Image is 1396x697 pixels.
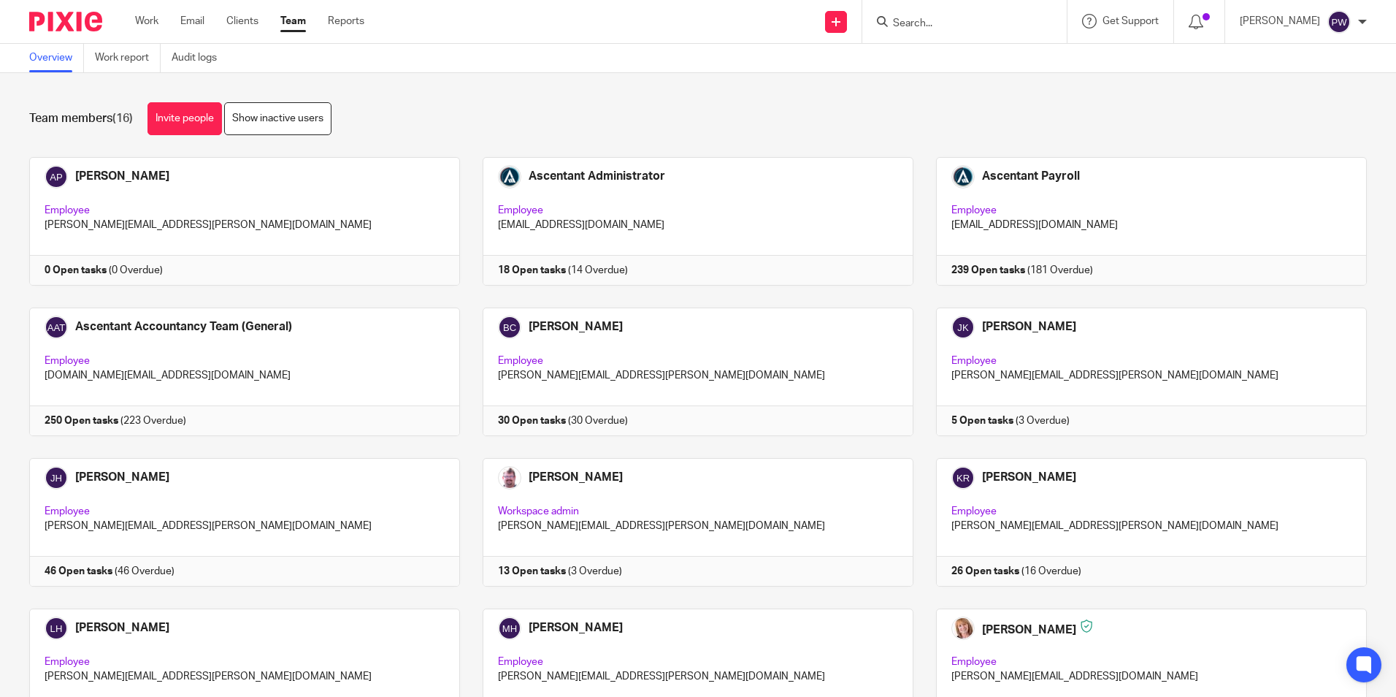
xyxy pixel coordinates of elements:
a: Email [180,14,204,28]
a: Audit logs [172,44,228,72]
a: Work report [95,44,161,72]
a: Reports [328,14,364,28]
span: Get Support [1102,16,1159,26]
h1: Team members [29,111,133,126]
input: Search [891,18,1023,31]
a: Work [135,14,158,28]
a: Overview [29,44,84,72]
span: (16) [112,113,133,124]
a: Clients [226,14,258,28]
a: Invite people [147,102,222,135]
p: [PERSON_NAME] [1240,14,1320,28]
img: Pixie [29,12,102,31]
a: Team [280,14,306,28]
a: Show inactive users [224,102,331,135]
img: svg%3E [1327,10,1351,34]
